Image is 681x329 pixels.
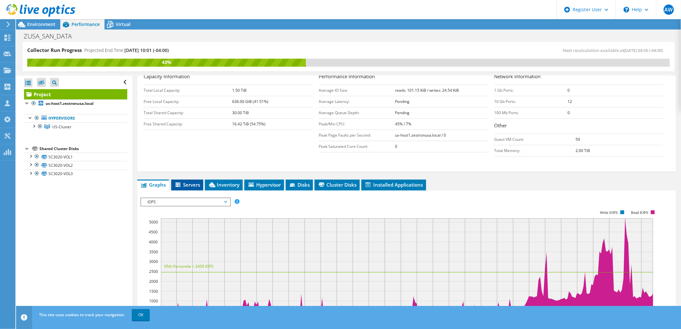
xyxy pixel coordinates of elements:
[494,122,663,131] h3: Other
[27,21,55,27] span: Environment
[124,47,169,53] span: [DATE] 10:01 (-04:00)
[567,88,570,93] b: 0
[576,148,590,153] b: 2.00 TiB
[567,99,572,104] b: 12
[319,130,395,141] td: Peak Page Faults per Second:
[24,89,127,99] a: Project
[149,298,158,304] text: 1000
[395,110,409,115] b: Pending
[319,118,395,130] td: Peak/Min CPU:
[149,219,158,225] text: 5000
[395,144,397,149] b: 0
[494,73,663,81] h3: Network Information
[140,181,166,188] span: Graphs
[319,141,395,152] td: Peak Saturated Core Count:
[149,289,158,294] text: 1500
[39,312,125,317] span: This site uses cookies to track your navigation.
[395,88,459,93] b: reads: 101.15 KiB / writes: 24.54 KiB
[144,96,232,107] td: Free Local Capacity:
[395,99,409,104] b: Pending
[576,137,580,142] b: 59
[164,264,214,269] text: 95th Percentile = 2459 IOPS
[27,59,306,66] div: 43%
[624,47,663,53] span: [DATE] 04:05 (-04:00)
[84,47,169,54] h4: Projected End Time:
[232,110,249,115] b: 30.00 TiB
[319,107,395,118] td: Average Queue Depth:
[232,121,266,127] b: 16.42 TiB (54.75%)
[395,121,411,127] b: 45% / 7%
[24,99,127,108] a: us-host1.zestronusa.local
[319,73,488,81] h3: Performance Information
[24,161,127,169] a: SC3020-VOL2
[664,4,674,15] span: AW
[494,134,576,145] td: Guest VM Count:
[319,85,395,96] td: Average IO Size:
[71,21,100,27] span: Performance
[600,210,618,215] text: Write IOPS
[494,107,567,118] td: 100 Mb Ports:
[494,145,576,156] td: Total Memory:
[149,279,158,284] text: 2000
[21,33,82,40] h1: ZUSA_SAN_DATA
[248,181,281,188] span: Hypervisor
[624,7,629,13] svg: \n
[149,269,158,274] text: 2500
[149,229,158,235] text: 4500
[567,110,570,115] b: 0
[232,88,247,93] b: 1.50 TiB
[319,96,395,107] td: Average Latency:
[24,170,127,178] a: SC3020-VOL3
[39,145,127,153] div: Shared Cluster Disks
[631,210,648,215] text: Read IOPS
[144,198,227,206] span: IOPS
[144,73,313,81] h3: Capacity Information
[365,181,423,188] span: Installed Applications
[24,122,127,131] a: US-Cluster
[116,21,130,27] span: Virtual
[208,181,240,188] span: Inventory
[52,124,71,130] span: US-Cluster
[132,309,150,321] a: OK
[149,259,158,264] text: 3000
[395,132,446,138] b: us-host1.zestronusa.local / 0
[232,99,269,104] b: 636.00 GiB (41.51%)
[46,101,94,106] b: us-host1.zestronusa.local
[144,85,232,96] td: Total Local Capacity:
[24,153,127,161] a: SC3020-VOL1
[24,114,127,122] a: Hypervisors
[563,47,667,53] span: Next recalculation available at
[149,249,158,255] text: 3500
[289,181,310,188] span: Disks
[174,181,200,188] span: Servers
[144,118,232,130] td: Free Shared Capacity:
[494,96,567,107] td: 10 Gb Ports:
[494,85,567,96] td: 1 Gb Ports:
[149,239,158,245] text: 4000
[144,107,232,118] td: Total Shared Capacity:
[318,181,357,188] span: Cluster Disks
